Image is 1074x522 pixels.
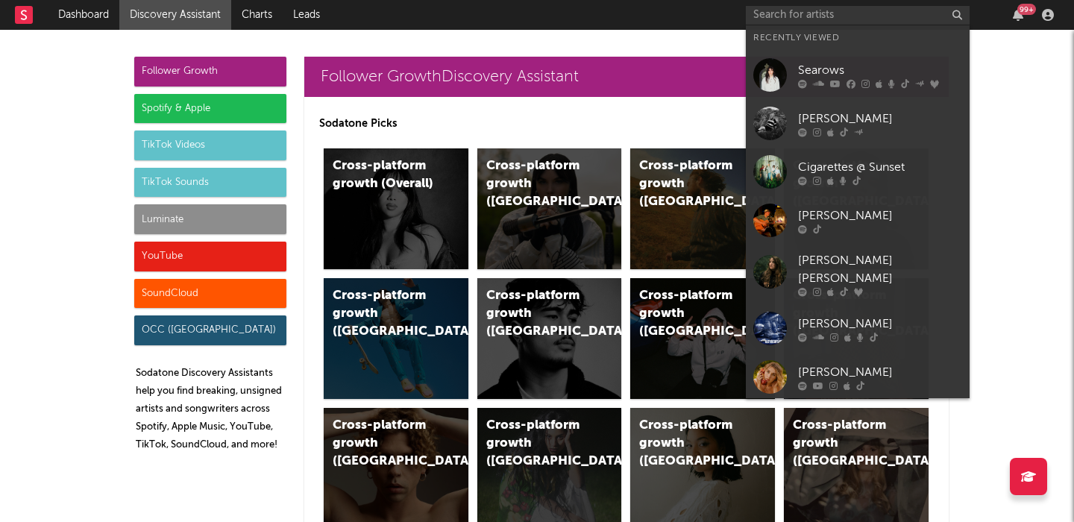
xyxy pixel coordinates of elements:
[324,278,468,399] a: Cross-platform growth ([GEOGRAPHIC_DATA])
[798,363,962,381] div: [PERSON_NAME]
[746,148,970,196] a: Cigarettes @ Sunset
[753,29,962,47] div: Recently Viewed
[1013,9,1023,21] button: 99+
[746,196,970,245] a: [PERSON_NAME]
[134,94,286,124] div: Spotify & Apple
[746,245,970,304] a: [PERSON_NAME] [PERSON_NAME]
[324,148,468,269] a: Cross-platform growth (Overall)
[630,278,775,399] a: Cross-platform growth ([GEOGRAPHIC_DATA]/GSA)
[1017,4,1036,15] div: 99 +
[798,110,962,128] div: [PERSON_NAME]
[793,417,894,471] div: Cross-platform growth ([GEOGRAPHIC_DATA])
[798,315,962,333] div: [PERSON_NAME]
[746,51,970,99] a: Searows
[477,278,622,399] a: Cross-platform growth ([GEOGRAPHIC_DATA])
[630,148,775,269] a: Cross-platform growth ([GEOGRAPHIC_DATA])
[746,353,970,401] a: [PERSON_NAME]
[639,157,741,211] div: Cross-platform growth ([GEOGRAPHIC_DATA])
[134,315,286,345] div: OCC ([GEOGRAPHIC_DATA])
[304,57,949,97] a: Follower GrowthDiscovery Assistant
[798,61,962,79] div: Searows
[798,207,962,224] div: [PERSON_NAME]
[134,204,286,234] div: Luminate
[136,365,286,454] p: Sodatone Discovery Assistants help you find breaking, unsigned artists and songwriters across Spo...
[134,130,286,160] div: TikTok Videos
[639,417,741,471] div: Cross-platform growth ([GEOGRAPHIC_DATA])
[486,417,588,471] div: Cross-platform growth ([GEOGRAPHIC_DATA])
[486,287,588,341] div: Cross-platform growth ([GEOGRAPHIC_DATA])
[746,99,970,148] a: [PERSON_NAME]
[319,115,934,133] p: Sodatone Picks
[333,417,434,471] div: Cross-platform growth ([GEOGRAPHIC_DATA])
[639,287,741,341] div: Cross-platform growth ([GEOGRAPHIC_DATA]/GSA)
[477,148,622,269] a: Cross-platform growth ([GEOGRAPHIC_DATA])
[134,279,286,309] div: SoundCloud
[746,304,970,353] a: [PERSON_NAME]
[134,242,286,271] div: YouTube
[134,168,286,198] div: TikTok Sounds
[798,158,962,176] div: Cigarettes @ Sunset
[746,6,970,25] input: Search for artists
[798,252,962,288] div: [PERSON_NAME] [PERSON_NAME]
[333,287,434,341] div: Cross-platform growth ([GEOGRAPHIC_DATA])
[486,157,588,211] div: Cross-platform growth ([GEOGRAPHIC_DATA])
[134,57,286,87] div: Follower Growth
[333,157,434,193] div: Cross-platform growth (Overall)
